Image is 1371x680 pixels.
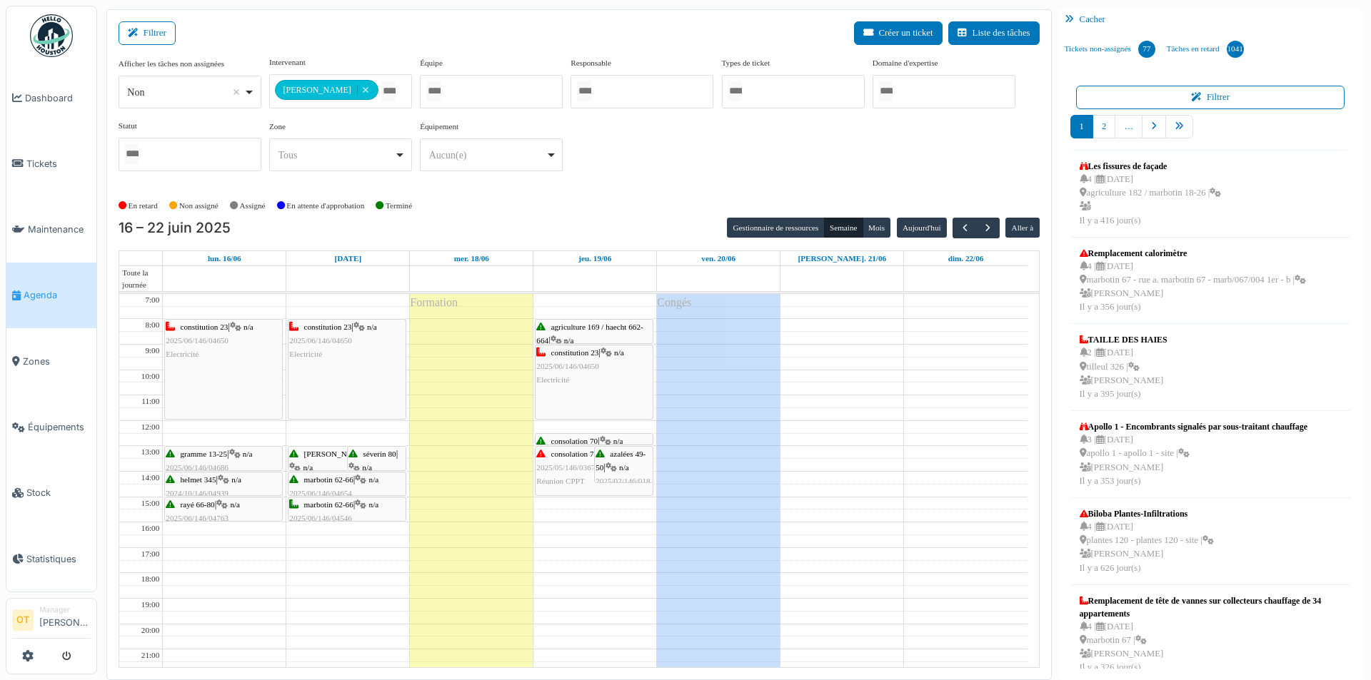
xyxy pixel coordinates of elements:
span: n/a [369,500,379,509]
a: TAILLE DES HAIES 2 |[DATE] tilleul 326 | [PERSON_NAME]Il y a 395 jour(s) [1076,330,1171,405]
a: Les fissures de façade 4 |[DATE] agriculture 182 / marbotin 18-26 | Il y a 416 jour(s) [1076,156,1225,231]
label: Responsable [571,57,611,69]
span: Zones [23,355,91,368]
a: Statistiques [6,526,96,592]
input: Tous [728,81,742,101]
div: Remplacement de tête de vannes sur collecteurs chauffage de 34 appartements [1080,594,1342,620]
span: rayé 66-80 [181,500,215,509]
button: Filtrer [1076,86,1345,109]
div: 15:00 [139,497,162,509]
div: 1041 [1227,41,1244,58]
a: 17 juin 2025 [331,251,364,266]
label: En retard [129,200,158,212]
span: n/a [367,323,377,331]
div: | [166,447,281,489]
button: Précédent [953,218,976,238]
div: | [536,435,652,489]
div: Les fissures de façade [1080,160,1222,173]
div: | [536,447,652,489]
div: 4 | [DATE] plantes 120 - plantes 120 - site | [PERSON_NAME] Il y a 626 jour(s) [1080,520,1214,575]
div: 12:00 [139,421,162,433]
a: Tickets non-assignés [1059,30,1161,68]
div: | [289,447,405,502]
span: n/a [369,475,379,484]
label: Afficher les tâches non assignées [119,58,224,70]
span: 2025/06/146/04650 [289,336,352,345]
div: 14:00 [139,472,162,484]
a: 18 juin 2025 [451,251,492,266]
label: Terminé [386,200,412,212]
label: Zone [269,121,286,133]
span: 2025/05/146/03679 [536,463,599,472]
span: gramme 13-25 [181,450,228,458]
span: Stock [26,486,91,499]
span: n/a [613,437,623,445]
li: [PERSON_NAME] [39,604,91,635]
div: | [348,447,405,543]
span: Toute la journée [119,267,162,291]
span: Tickets [26,157,91,171]
span: agriculture 169 / haecht 662-664 [536,323,643,345]
a: Remplacement calorimètre 4 |[DATE] marbotin 67 - rue a. marbotin 67 - marb/067/004 1er - b | [PER... [1076,243,1310,318]
div: 9:00 [142,345,162,357]
div: Biloba Plantes-Infiltrations [1080,507,1214,520]
div: 4 | [DATE] marbotin 67 | [PERSON_NAME] Il y a 326 jour(s) [1080,620,1342,675]
img: Badge_color-CXgf-gQk.svg [30,14,73,57]
span: helmet 345 [181,475,216,484]
button: Créer un ticket [854,21,943,45]
span: séverin 80 [363,450,396,458]
span: n/a [230,500,240,509]
div: 8:00 [142,319,162,331]
input: Tous [577,81,591,101]
div: | [289,473,405,514]
span: Electricité [289,350,322,358]
div: | [289,498,405,553]
span: 2025/06/146/04686 [166,463,228,472]
div: | [166,473,281,528]
div: 77 [1138,41,1155,58]
div: 21:00 [139,649,162,661]
span: n/a [243,323,253,331]
div: Aucun(e) [429,148,546,163]
span: 2025/06/146/04654 [289,489,352,497]
span: Electricité [166,350,199,358]
span: 2025/02/146/01866 [596,477,650,499]
div: | [289,320,405,362]
button: Remove item: 'no' [229,85,243,99]
label: Intervenant [269,56,306,68]
div: 11:00 [139,395,162,407]
span: 2025/06/146/04650 [166,336,228,345]
span: constitution 23 [181,323,228,331]
span: Statistiques [26,552,91,566]
button: Filtrer [119,21,176,45]
span: marbotin 62-66 [304,500,353,509]
span: 2025/06/146/04763 [166,514,228,522]
nav: pager [1070,115,1351,150]
a: Tâches en retard [1161,30,1250,68]
label: Statut [119,120,137,132]
a: Zones [6,328,96,394]
div: 4 | [DATE] marbotin 67 - rue a. marbotin 67 - marb/067/004 1er - b | [PERSON_NAME] Il y a 356 jou... [1080,260,1307,315]
span: Équipements [28,420,91,434]
span: Maintenance [28,223,91,236]
label: Assigné [240,200,266,212]
h2: 16 – 22 juin 2025 [119,220,231,237]
div: | [596,447,652,584]
input: Tous [124,143,139,164]
button: Semaine [824,218,863,238]
span: Congés [657,296,691,308]
span: Electricité [536,375,569,384]
label: Types de ticket [722,57,770,69]
span: consolation 70 [551,437,598,445]
div: [PERSON_NAME] [275,80,378,100]
a: Apollo 1 - Encombrants signalés par sous-traitant chauffage 3 |[DATE] apollo 1 - apollo 1 - site ... [1076,417,1311,492]
button: Gestionnaire de ressources [727,218,824,238]
label: En attente d'approbation [286,200,364,212]
span: 2025/06/146/04546 [289,514,352,522]
span: 2025/06/146/04650 [536,362,599,370]
a: Dashboard [6,65,96,131]
div: 10:00 [139,370,162,382]
span: n/a [231,475,241,484]
div: 16:00 [139,522,162,534]
span: n/a [614,348,624,357]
